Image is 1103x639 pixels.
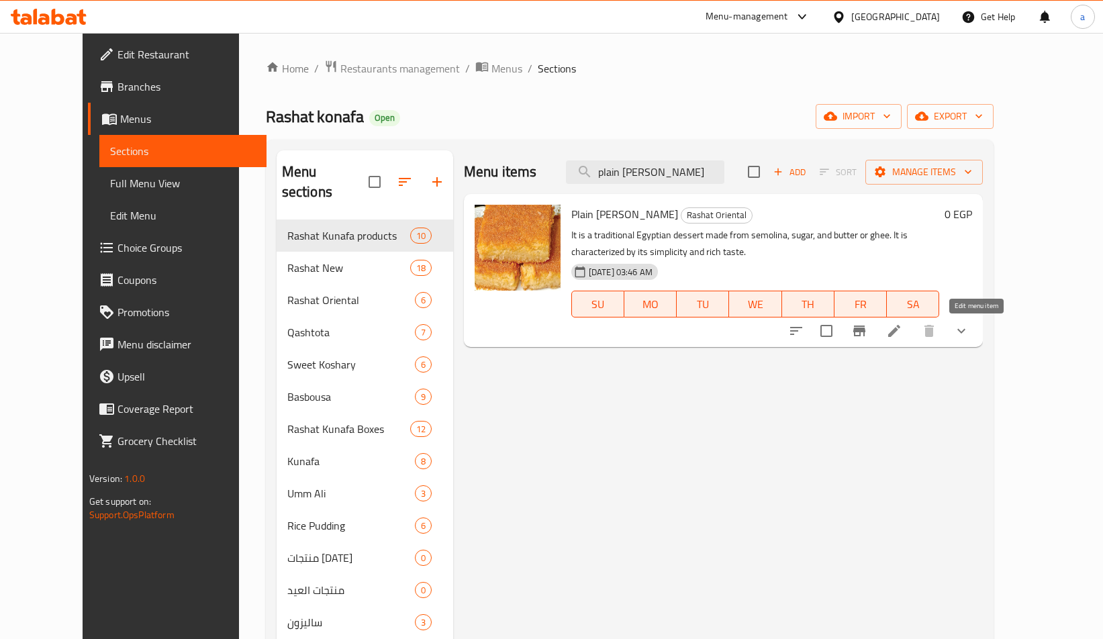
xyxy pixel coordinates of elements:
span: 6 [416,358,431,371]
button: MO [624,291,677,317]
span: Umm Ali [287,485,415,501]
a: Edit Menu [99,199,267,232]
span: Edit Menu [110,207,256,224]
div: Umm Ali3 [277,477,453,509]
div: Rashat Oriental [287,292,415,308]
button: Manage items [865,160,983,185]
a: Choice Groups [88,232,267,264]
li: / [314,60,319,77]
span: Manage items [876,164,972,181]
div: Rice Pudding6 [277,509,453,542]
div: items [415,518,432,534]
div: items [415,614,432,630]
div: items [410,228,432,244]
div: items [415,389,432,405]
button: SU [571,291,624,317]
span: Branches [117,79,256,95]
div: items [410,260,432,276]
div: items [415,356,432,373]
div: Rashat Oriental [681,207,753,224]
span: Grocery Checklist [117,433,256,449]
span: Rice Pudding [287,518,415,534]
div: Menu-management [706,9,788,25]
h6: 0 EGP [945,205,972,224]
a: Coverage Report [88,393,267,425]
span: WE [734,295,776,314]
div: منتجات [DATE]0 [277,542,453,574]
span: Basbousa [287,389,415,405]
div: ساليزون3 [277,606,453,638]
span: Select section [740,158,768,186]
div: Rashat Oriental6 [277,284,453,316]
span: TU [682,295,724,314]
span: Select section first [811,162,865,183]
span: Sweet Koshary [287,356,415,373]
div: منتجات العيد0 [277,574,453,606]
span: 3 [416,616,431,629]
div: items [415,582,432,598]
span: 7 [416,326,431,339]
button: show more [945,315,977,347]
span: Full Menu View [110,175,256,191]
span: import [826,108,891,125]
button: TH [782,291,834,317]
span: Promotions [117,304,256,320]
a: Full Menu View [99,167,267,199]
h2: Menu sections [282,162,369,202]
a: Restaurants management [324,60,460,77]
span: SA [892,295,934,314]
span: Select to update [812,317,841,345]
span: Plain [PERSON_NAME] [571,204,678,224]
div: Rashat Kunafa products10 [277,219,453,252]
span: Coupons [117,272,256,288]
div: Kunafa [287,453,415,469]
button: FR [834,291,887,317]
p: It is a traditional Egyptian dessert made from semolina, sugar, and butter or ghee. It is charact... [571,227,939,260]
a: Menus [475,60,522,77]
div: Kunafa8 [277,445,453,477]
div: منتجات العيد [287,582,415,598]
a: Sections [99,135,267,167]
a: Promotions [88,296,267,328]
div: Qashtota7 [277,316,453,348]
a: Menus [88,103,267,135]
span: Menus [491,60,522,77]
span: a [1080,9,1085,24]
span: 10 [411,230,431,242]
span: 6 [416,520,431,532]
button: import [816,104,902,129]
span: MO [630,295,671,314]
span: Menu disclaimer [117,336,256,352]
span: export [918,108,983,125]
nav: breadcrumb [266,60,994,77]
button: delete [913,315,945,347]
span: TH [787,295,829,314]
div: items [415,292,432,308]
span: 12 [411,423,431,436]
span: 3 [416,487,431,500]
span: Choice Groups [117,240,256,256]
span: Get support on: [89,493,151,510]
svg: Show Choices [953,323,969,339]
span: Coverage Report [117,401,256,417]
span: FR [840,295,881,314]
span: 18 [411,262,431,275]
span: Rashat Kunafa Boxes [287,421,410,437]
div: items [415,453,432,469]
span: Upsell [117,368,256,385]
div: items [410,421,432,437]
a: Branches [88,70,267,103]
span: 9 [416,391,431,403]
span: Version: [89,470,122,487]
button: Add section [421,166,453,198]
li: / [465,60,470,77]
a: Coupons [88,264,267,296]
div: Basbousa9 [277,381,453,413]
button: Branch-specific-item [843,315,875,347]
div: Rashat Kunafa products [287,228,410,244]
span: 1.0.0 [124,470,145,487]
